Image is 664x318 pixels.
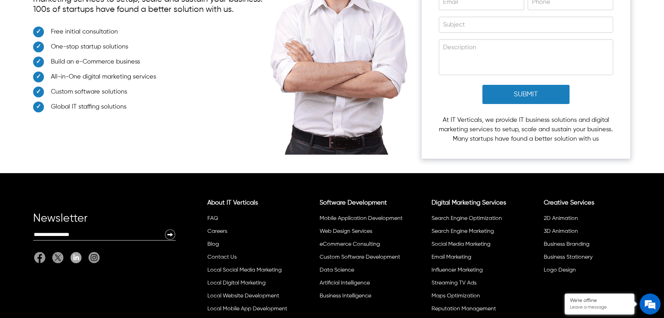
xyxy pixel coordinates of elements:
[34,252,49,263] a: Facebook
[207,242,219,247] a: Blog
[544,229,578,234] a: 3D Animation
[206,252,291,265] li: Contact Us
[544,267,576,273] a: Logo Design
[430,304,515,317] li: Reputation Management
[544,216,578,221] a: 2D Animation
[543,252,627,265] li: Business Stationery
[544,254,593,260] a: Business Stationery
[319,252,403,265] li: Custom Software Development
[544,242,589,247] a: Business Branding
[51,72,156,82] span: All-in-One digital marketing services
[165,229,176,240] img: Newsletter Submit
[70,252,82,263] img: Linkedin
[206,304,291,317] li: Local Mobile App Development
[15,88,122,158] span: We are offline. Please leave us a message.
[51,42,128,52] span: One-stop startup solutions
[206,265,291,278] li: Local Social Media Marketing
[432,280,476,286] a: Streaming TV Ads
[206,213,291,226] li: FAQ
[432,242,490,247] a: Social Media Marketing
[430,252,515,265] li: Email Marketing
[51,102,127,112] span: Global IT staffing solutions
[207,229,227,234] a: Careers
[12,42,29,46] img: logo_Zg8I0qSkbAqR2WFHt3p6CTuqpyXMFPubPcD2OT02zFN43Cy9FUNNG3NEPhM_Q1qe_.png
[439,116,613,144] p: At IT Verticals, we provide IT business solutions and digital marketing services to setup, scale ...
[432,229,494,234] a: Search Engine Marketing
[544,200,594,206] a: Creative Services
[33,215,176,229] div: Newsletter
[114,3,131,20] div: Minimize live chat window
[320,280,370,286] a: Artificial Intelligence
[319,226,403,239] li: Web Design Services
[543,265,627,278] li: Logo Design
[432,200,506,206] a: Digital Marketing Services
[102,215,127,224] em: Submit
[207,254,237,260] a: Contact Us
[430,291,515,304] li: Maps Optimization
[430,239,515,252] li: Social Media Marketing
[319,291,403,304] li: Business Intelligence
[207,280,266,286] a: Local Digital Marketing
[543,226,627,239] li: 3D Animation
[430,278,515,291] li: Streaming TV Ads
[319,239,403,252] li: eCommerce Consulting
[206,278,291,291] li: Local Digital Marketing
[206,239,291,252] li: Blog
[207,200,258,206] a: About IT Verticals
[570,298,629,304] div: We're offline
[89,252,100,263] img: It Verticals Instagram
[207,216,218,221] a: FAQ
[320,229,372,234] a: Web Design Services
[320,200,387,206] a: Software Development
[3,191,133,215] textarea: Type your message and click 'Submit'
[432,254,471,260] a: Email Marketing
[320,293,371,299] a: Business Intelligence
[570,305,629,310] p: Leave a message
[320,242,380,247] a: eCommerce Consulting
[319,265,403,278] li: Data Science
[207,267,282,273] a: Local Social Media Marketing
[430,213,515,226] li: Search Engine Optimization
[430,265,515,278] li: Influencer Marketing
[51,57,140,67] span: Build an e-Commerce business
[543,213,627,226] li: 2D Animation
[207,293,279,299] a: Local Website Development
[51,27,118,37] span: Free initial consultation
[51,87,127,97] span: Custom software solutions
[52,252,63,263] img: Twitter
[36,39,117,48] div: Leave a message
[34,252,45,263] img: Facebook
[206,226,291,239] li: Careers
[206,291,291,304] li: Local Website Development
[430,226,515,239] li: Search Engine Marketing
[207,306,287,312] a: Local Mobile App Development
[432,306,496,312] a: Reputation Management
[432,216,502,221] a: Search Engine Optimization
[67,252,85,263] a: Linkedin
[55,183,89,188] em: Driven by SalesIQ
[432,267,483,273] a: Influencer Marketing
[49,252,67,263] a: Twitter
[85,252,100,263] a: It Verticals Instagram
[319,278,403,291] li: Artificial Intelligence
[432,293,480,299] a: Maps Optimization
[48,183,53,187] img: salesiqlogo_leal7QplfZFryJ6FIlVepeu7OftD7mt8q6exU6-34PB8prfIgodN67KcxXM9Y7JQ_.png
[320,216,403,221] a: Mobile Application Development
[320,267,354,273] a: Data Science
[320,254,400,260] a: Custom Software Development
[482,85,570,104] button: Submit
[319,213,403,226] li: Mobile Application Development
[543,239,627,252] li: Business Branding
